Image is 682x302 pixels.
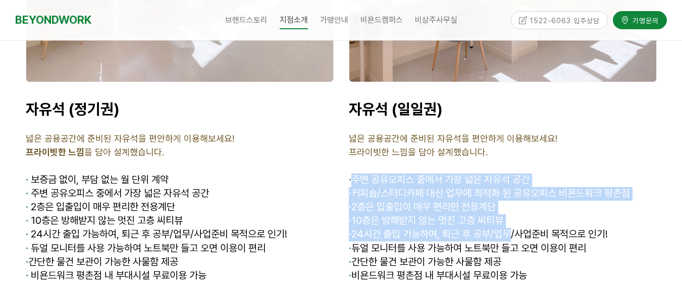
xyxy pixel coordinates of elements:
span: 가맹문의 [629,15,659,25]
span: 자유석 (정기권) [26,100,120,118]
span: 비욘드워크 평촌점 내 부대시설 무료이용 가능 [26,269,206,281]
strong: · [349,242,351,254]
span: 비욘드워크 평촌점 내 부대시설 무료이용 가능 [349,269,527,281]
span: 주변 공유오피스 중에서 가장 넓은 자유석 공간 [26,187,209,199]
strong: · [26,269,28,281]
span: 주변 공유오피스 중에서 가장 넓은 자유석 공간 [351,173,530,186]
strong: · [26,242,28,254]
a: 비상주사무실 [409,8,463,33]
span: 커피숍/스터디카페 대신 업무에 최적화 된 공유오피스 비욘드워크 평촌점 [349,187,630,199]
span: 간단한 물건 보관이 가능한 사물함 제공 [349,256,501,268]
span: 24시간 출입 가능하여, 퇴근 후 공부/업무/사업준비 목적으로 인기! [26,228,287,240]
a: 브랜드스토리 [219,8,274,33]
span: 넓은 공용공간에 준비된 자유석을 편안하게 이용해보세요! [349,133,557,144]
strong: · [349,269,351,281]
span: 보증금 없이, 부담 없는 월 단위 계약 [31,173,169,186]
span: 가맹안내 [320,15,348,25]
span: 2층은 입출입이 매우 편리한 전용계단 [26,201,175,213]
strong: · [349,228,351,240]
strong: · [26,228,28,240]
strong: · [349,256,351,268]
strong: · [26,187,28,199]
a: 비욘드캠퍼스 [354,8,409,33]
span: 넓은 공용공간에 준비된 자유석을 편안하게 이용해보세요! [26,133,234,144]
span: 을 담아 설계했습니다. [26,147,164,157]
span: 2층은 입출입이 매우 편리한 전용계단 [349,201,496,213]
span: 프라이빗한 느낌을 담아 설계했습니다. [349,147,488,157]
span: 10층은 방해받지 않는 멋진 고층 씨티뷰 [26,214,183,226]
strong: 프라이빗한 느낌 [26,147,84,157]
strong: · [26,173,28,186]
span: · [349,173,351,186]
strong: · [349,214,351,226]
span: 듀얼 모니터를 사용 가능하여 노트북만 들고 오면 이용이 편리 [349,242,586,254]
span: 비상주사무실 [415,15,457,25]
a: 가맹안내 [314,8,354,33]
strong: · [26,201,28,213]
span: 자유석 (일일권) [349,100,443,118]
span: 지점소개 [280,12,308,29]
span: 비욘드캠퍼스 [360,15,403,25]
strong: · [349,187,351,199]
span: 브랜드스토리 [225,15,268,25]
a: 가맹문의 [613,11,667,29]
span: 10층은 방해받지 않는 멋진 고층 씨티뷰 [349,214,503,226]
strong: · [26,256,28,268]
span: 24시간 출입 가능하여, 퇴근 후 공부/업무/사업준비 목적으로 인기! [349,228,608,240]
span: 듀얼 모니터를 사용 가능하여 노트북만 들고 오면 이용이 편리 [26,242,266,254]
strong: · [349,201,351,213]
a: BEYONDWORK [15,11,91,29]
a: 지점소개 [274,8,314,33]
strong: · [26,214,28,226]
span: 간단한 물건 보관이 가능한 사물함 제공 [26,256,178,268]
